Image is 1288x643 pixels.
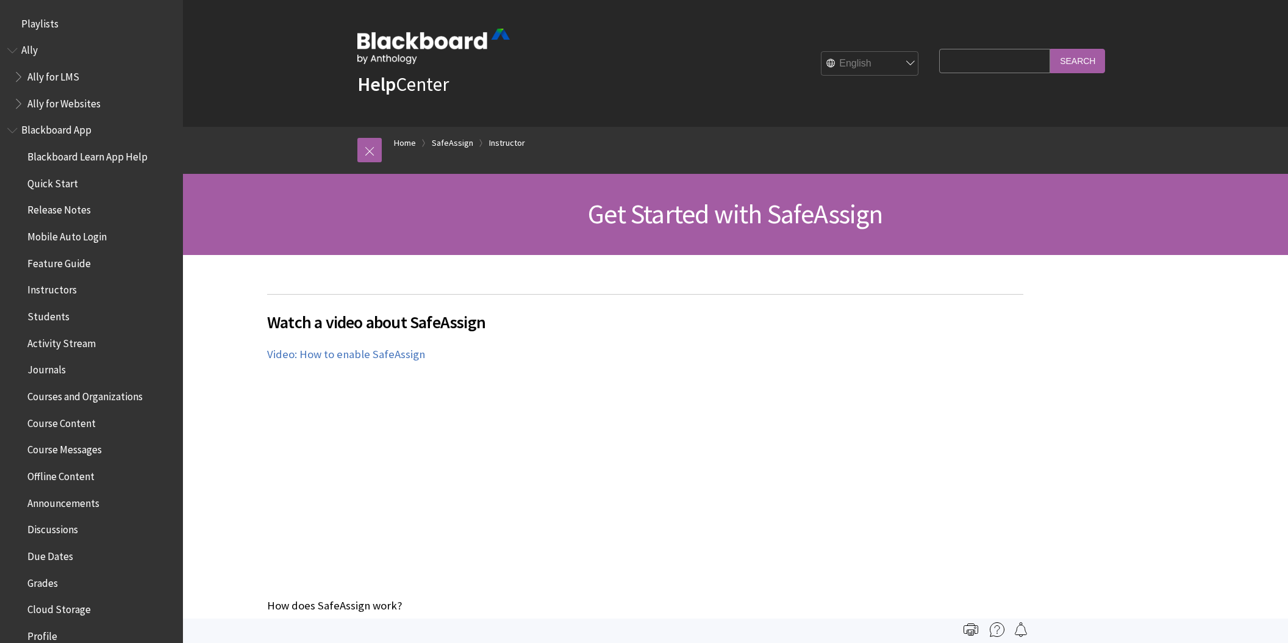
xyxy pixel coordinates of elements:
span: Blackboard Learn App Help [27,146,148,163]
span: Journals [27,360,66,376]
img: Print [964,622,978,637]
span: Blackboard App [21,120,91,137]
img: Follow this page [1014,622,1028,637]
nav: Book outline for Playlists [7,13,176,34]
nav: Book outline for Anthology Ally Help [7,40,176,114]
a: SafeAssign [432,135,473,151]
img: Blackboard by Anthology [357,29,510,64]
span: Activity Stream [27,333,96,350]
span: Courses and Organizations [27,386,143,403]
span: Offline Content [27,466,95,483]
span: Course Messages [27,440,102,456]
input: Search [1050,49,1105,73]
select: Site Language Selector [821,52,919,76]
span: Watch a video about SafeAssign [267,309,1023,335]
span: Profile [27,626,57,642]
a: Instructor [489,135,525,151]
span: Instructors [27,280,77,296]
span: Get Started with SafeAssign [588,197,882,231]
img: More help [990,622,1004,637]
span: Ally for Websites [27,93,101,110]
span: Announcements [27,493,99,509]
span: Ally for LMS [27,66,79,83]
p: How does SafeAssign work? [267,598,1023,614]
a: Home [394,135,416,151]
span: Course Content [27,413,96,429]
a: HelpCenter [357,72,449,96]
span: Feature Guide [27,253,91,270]
span: Cloud Storage [27,599,91,616]
a: Video: How to enable SafeAssign [267,347,425,362]
span: Due Dates [27,546,73,562]
span: Quick Start [27,173,78,190]
span: Discussions [27,519,78,536]
span: Mobile Auto Login [27,226,107,243]
strong: Help [357,72,396,96]
span: Grades [27,573,58,589]
span: Playlists [21,13,59,30]
span: Release Notes [27,200,91,217]
span: Ally [21,40,38,57]
span: Students [27,306,70,323]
